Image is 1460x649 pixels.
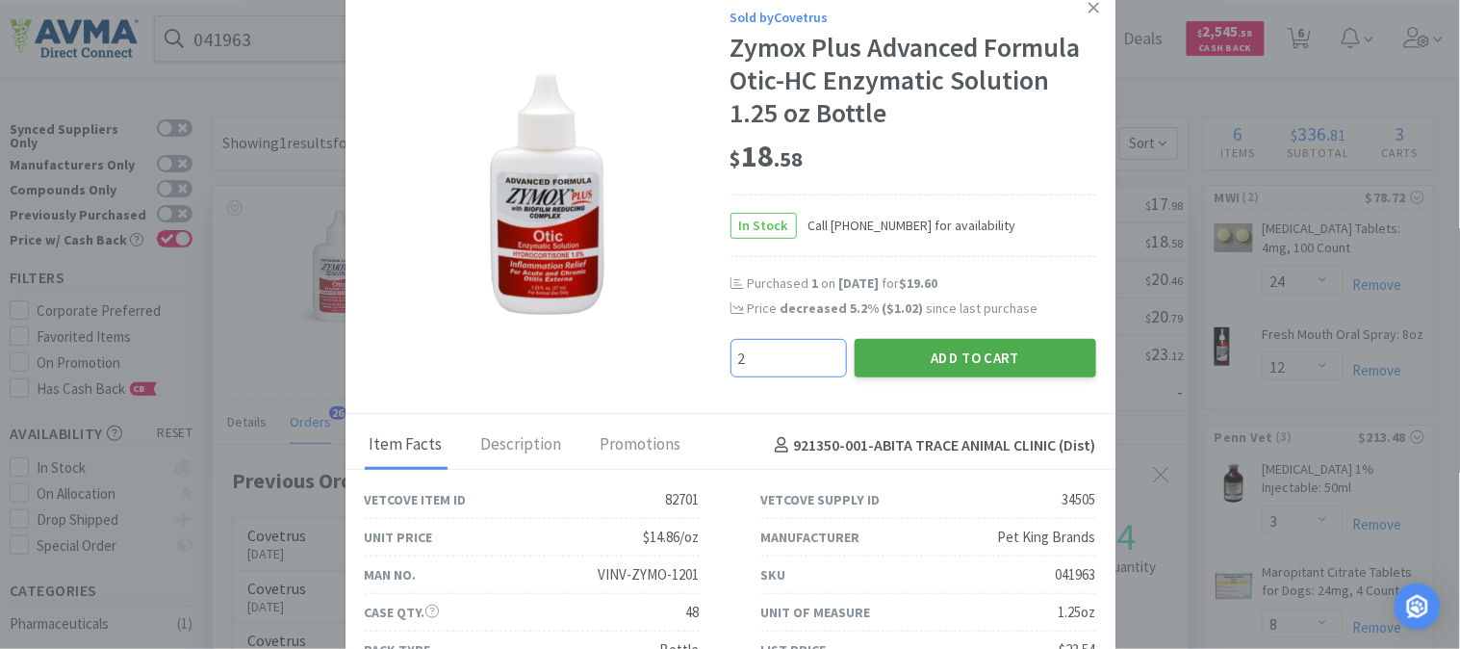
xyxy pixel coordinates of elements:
[644,526,700,549] div: $14.86/oz
[797,215,1016,236] span: Call [PHONE_NUMBER] for availability
[1056,563,1096,586] div: 041963
[887,299,919,317] span: $1.02
[596,422,686,470] div: Promotions
[365,564,417,585] div: Man No.
[1395,584,1441,630] div: Open Intercom Messenger
[761,602,871,623] div: Unit of Measure
[686,601,700,624] div: 48
[731,214,796,238] span: In Stock
[812,274,819,292] span: 1
[476,422,567,470] div: Description
[900,274,938,292] span: $19.60
[998,526,1096,549] div: Pet King Brands
[839,274,880,292] span: [DATE]
[365,602,439,623] div: Case Qty.
[761,564,786,585] div: SKU
[599,563,700,586] div: VINV-ZYMO-1201
[767,433,1096,458] h4: 921350-001 - ABITA TRACE ANIMAL CLINIC (Dist)
[730,32,1096,129] div: Zymox Plus Advanced Formula Otic-HC Enzymatic Solution 1.25 oz Bottle
[365,527,433,548] div: Unit Price
[748,298,1096,319] div: Price since last purchase
[761,489,881,510] div: Vetcove Supply ID
[730,137,804,175] span: 18
[1063,488,1096,511] div: 34505
[761,527,860,548] div: Manufacturer
[365,489,467,510] div: Vetcove Item ID
[730,145,742,172] span: $
[666,488,700,511] div: 82701
[1059,601,1096,624] div: 1.25oz
[748,274,1096,294] div: Purchased on for
[365,422,448,470] div: Item Facts
[775,145,804,172] span: . 58
[855,339,1096,377] button: Add to Cart
[490,74,605,315] img: 178ba1d8cd1843d3920f32823816c1bf_34505.png
[781,299,924,317] span: decreased 5.2 % ( )
[730,7,1096,28] div: Sold by Covetrus
[731,340,846,376] input: Qty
